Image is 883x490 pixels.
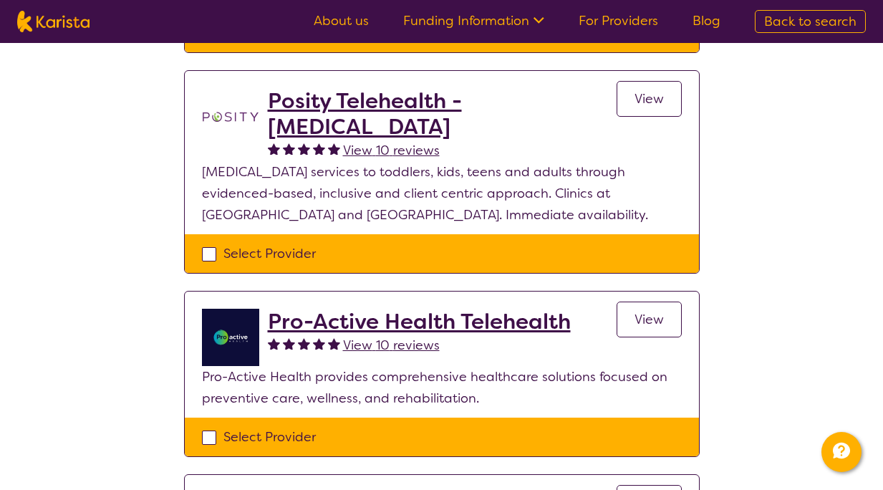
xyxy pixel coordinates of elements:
img: fullstar [283,143,295,155]
span: View 10 reviews [343,337,440,354]
a: View 10 reviews [343,140,440,161]
a: Blog [693,12,720,29]
a: For Providers [579,12,658,29]
img: t1bslo80pcylnzwjhndq.png [202,88,259,145]
a: View 10 reviews [343,335,440,356]
span: Back to search [764,13,857,30]
img: fullstar [313,337,325,350]
img: ymlb0re46ukcwlkv50cv.png [202,309,259,366]
a: Back to search [755,10,866,33]
a: View [617,302,682,337]
img: fullstar [328,337,340,350]
img: fullstar [328,143,340,155]
span: View 10 reviews [343,142,440,159]
img: fullstar [298,337,310,350]
img: Karista logo [17,11,90,32]
a: Posity Telehealth - [MEDICAL_DATA] [268,88,617,140]
button: Channel Menu [821,432,862,472]
img: fullstar [268,143,280,155]
p: [MEDICAL_DATA] services to toddlers, kids, teens and adults through evidenced-based, inclusive an... [202,161,682,226]
span: View [634,90,664,107]
img: fullstar [298,143,310,155]
p: Pro-Active Health provides comprehensive healthcare solutions focused on preventive care, wellnes... [202,366,682,409]
span: View [634,311,664,328]
img: fullstar [283,337,295,350]
a: View [617,81,682,117]
a: Funding Information [403,12,544,29]
img: fullstar [313,143,325,155]
a: About us [314,12,369,29]
img: fullstar [268,337,280,350]
a: Pro-Active Health Telehealth [268,309,571,335]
